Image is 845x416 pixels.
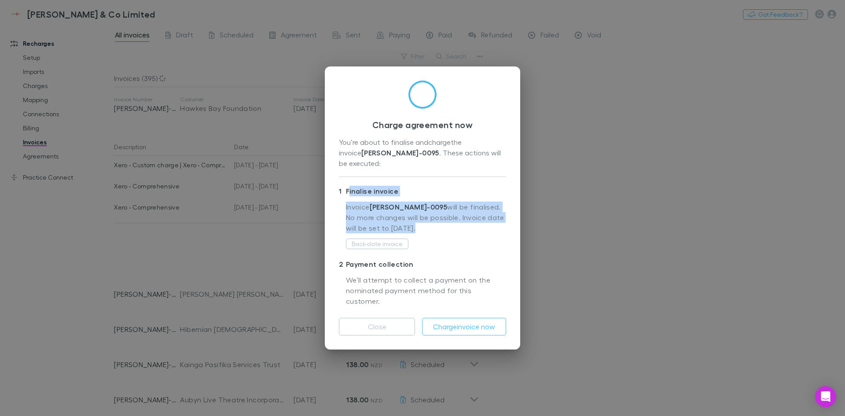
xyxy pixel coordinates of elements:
[339,137,506,169] div: You’re about to finalise and charge the invoice . These actions will be executed:
[346,275,506,307] p: We’ll attempt to collect a payment on the nominated payment method for this customer.
[339,259,346,269] div: 2
[339,184,506,198] p: Finalise invoice
[346,202,506,238] p: Invoice will be finalised. No more changes will be possible. Invoice date will be set to [DATE] .
[339,186,346,196] div: 1
[339,257,506,271] p: Payment collection
[422,318,506,335] button: Chargeinvoice now
[361,148,439,157] strong: [PERSON_NAME]-0095
[339,318,415,335] button: Close
[370,202,448,211] strong: [PERSON_NAME]-0095
[346,239,408,249] button: Back-date invoice
[815,386,836,407] div: Open Intercom Messenger
[339,119,506,130] h3: Charge agreement now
